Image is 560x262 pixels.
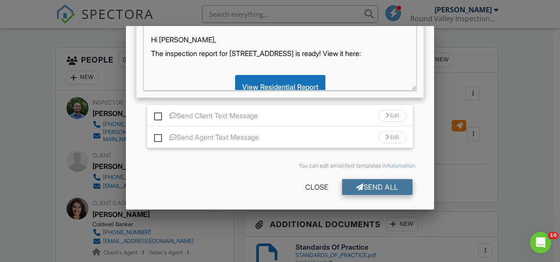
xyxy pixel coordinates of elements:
span: 10 [548,232,558,239]
div: Send All [342,179,413,195]
p: The inspection report for [STREET_ADDRESS] is ready! View it here: [151,49,409,58]
div: Edit [378,131,406,143]
div: View Residential Report [235,75,325,99]
div: Close [291,179,342,195]
div: You can edit email/text templates in . [144,162,416,169]
div: Edit [378,109,406,122]
a: View Residential Report [235,82,325,91]
a: Automation [387,162,415,169]
p: Hi [PERSON_NAME], [151,35,409,45]
label: Send Agent Text Message [154,133,259,144]
label: Send Client Text Message [154,112,258,123]
iframe: Intercom live chat [530,232,551,253]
